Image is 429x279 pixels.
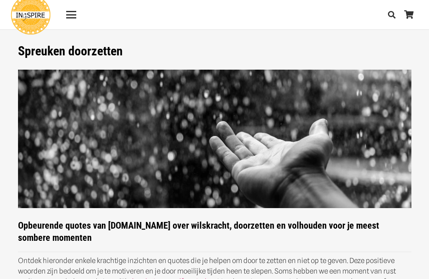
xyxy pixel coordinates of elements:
strong: Opbeurende quotes van [DOMAIN_NAME] over wilskracht, doorzetten en volhouden voor je meest somber... [18,70,411,243]
a: Menu [60,10,82,20]
a: Zoeken [383,4,400,25]
h1: Spreuken doorzetten [18,44,411,59]
img: Opbeurende quotes van ingspire.nl over doorzetten en doorgaan voor je meest sombere momenten [18,70,411,208]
